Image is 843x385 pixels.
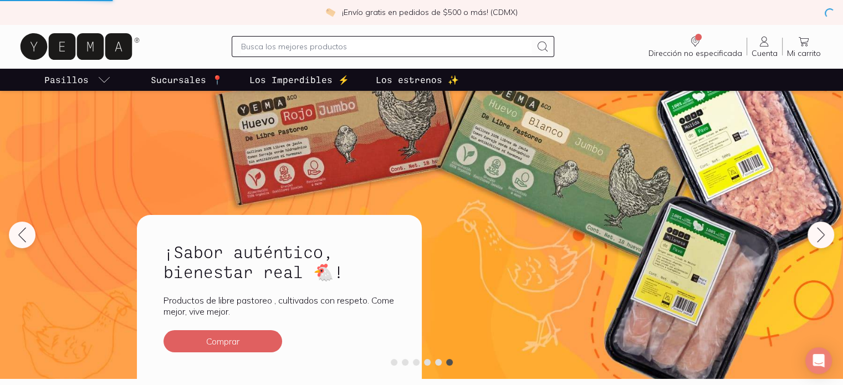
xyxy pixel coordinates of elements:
[783,35,825,58] a: Mi carrito
[241,40,532,53] input: Busca los mejores productos
[151,73,223,86] p: Sucursales 📍
[325,7,335,17] img: check
[752,48,778,58] span: Cuenta
[376,73,459,86] p: Los estrenos ✨
[374,69,461,91] a: Los estrenos ✨
[805,347,832,374] div: Open Intercom Messenger
[648,48,742,58] span: Dirección no especificada
[42,69,113,91] a: pasillo-todos-link
[164,242,395,281] h2: ¡Sabor auténtico, bienestar real 🐔!
[342,7,518,18] p: ¡Envío gratis en pedidos de $500 o más! (CDMX)
[164,330,282,352] button: Comprar
[164,295,395,317] p: Productos de libre pastoreo , cultivados con respeto. Come mejor, vive mejor.
[249,73,349,86] p: Los Imperdibles ⚡️
[44,73,89,86] p: Pasillos
[644,35,747,58] a: Dirección no especificada
[747,35,782,58] a: Cuenta
[149,69,225,91] a: Sucursales 📍
[787,48,821,58] span: Mi carrito
[137,215,422,379] a: ¡Sabor auténtico, bienestar real 🐔!Productos de libre pastoreo , cultivados con respeto. Come mej...
[247,69,351,91] a: Los Imperdibles ⚡️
